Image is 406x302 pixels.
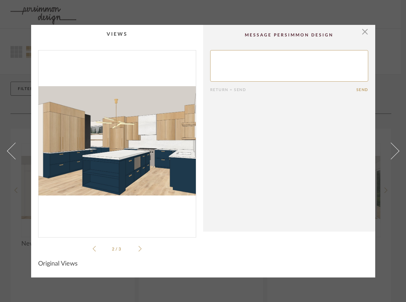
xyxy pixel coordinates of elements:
span: 3 [119,247,122,251]
button: Close [358,25,372,39]
div: 1 [38,50,196,232]
span: 2 [112,247,115,251]
span: Original Views [38,260,78,268]
button: Send [356,88,368,92]
span: / [115,247,119,251]
img: 82359e10-639b-4e70-84dc-50048cb58b77_1000x1000.jpg [38,50,196,232]
div: Return = Send [210,88,356,92]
